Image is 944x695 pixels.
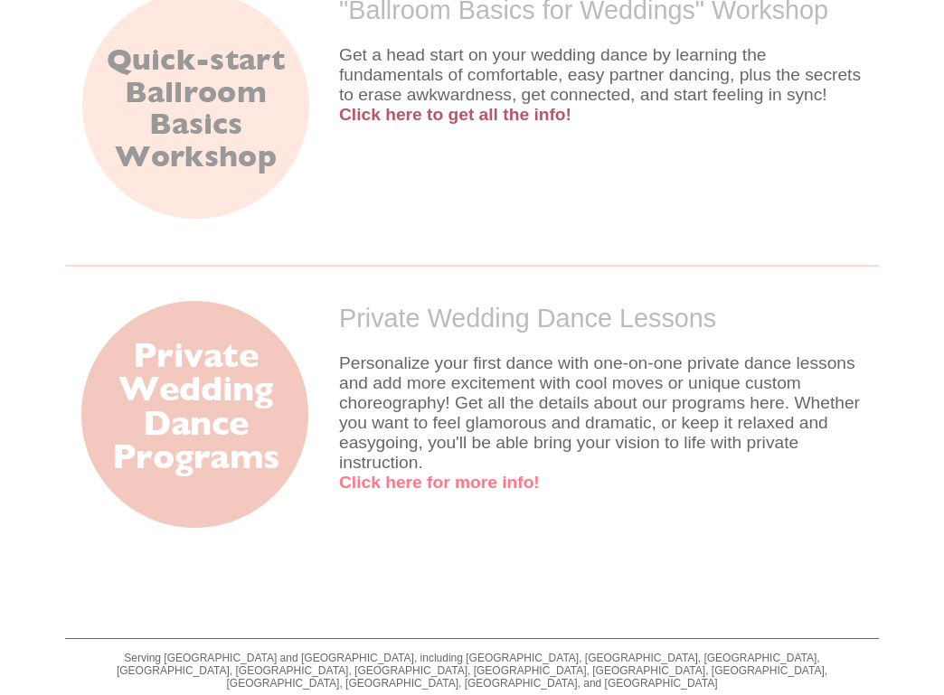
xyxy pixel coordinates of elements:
h2: Private Wedding Dance Lessons [79,304,865,333]
a: Click here for more info! [339,473,540,492]
p: Personalize your first dance with one-on-one private dance lessons and add more excitement with c... [79,353,865,493]
p: Get a head start on your wedding dance by learning the fundamentals of comfortable, easy partner ... [79,45,865,125]
img: Wedding Dance Programs [65,290,339,564]
p: Serving [GEOGRAPHIC_DATA] and [GEOGRAPHIC_DATA], including [GEOGRAPHIC_DATA], [GEOGRAPHIC_DATA], ... [65,639,879,690]
a: Click here to get all the info! [339,105,571,124]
